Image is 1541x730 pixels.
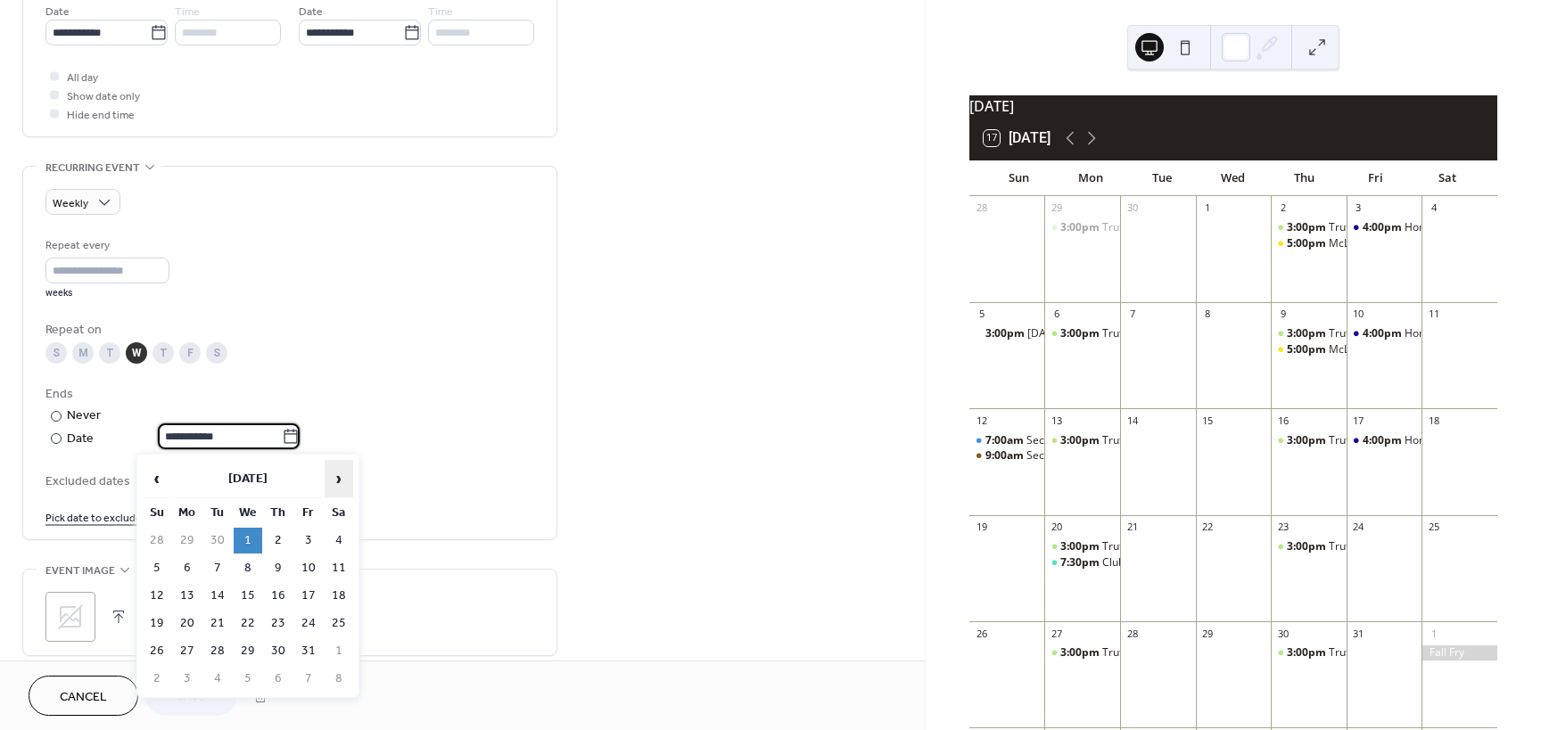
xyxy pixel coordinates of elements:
div: 28 [1125,627,1139,640]
div: Sun [984,160,1055,196]
div: Truth Academy Youth League [1102,326,1248,341]
div: HomeSchool Trap League [1405,220,1533,235]
div: 4 [1427,201,1440,215]
div: Second [DATE] Breakfast [1026,433,1151,448]
td: 1 [325,638,353,664]
div: Never [67,406,102,425]
td: 11 [325,555,353,581]
span: Recurring event [45,159,140,177]
div: Truth Academy Youth League [1102,433,1248,448]
div: 7 [1125,308,1139,321]
span: 3:00pm [1287,326,1329,341]
div: Club Member Meeting [1102,555,1214,570]
td: 15 [234,583,262,609]
span: Cancel [60,688,107,707]
div: M [72,342,94,364]
span: Pick date to exclude [45,509,142,528]
td: 16 [264,583,293,609]
span: Date [45,3,70,21]
div: 31 [1352,627,1365,640]
div: 27 [1050,627,1063,640]
span: Time [175,3,200,21]
span: Event image [45,562,115,580]
div: 23 [1276,521,1290,534]
div: Repeat every [45,236,166,255]
div: 21 [1125,521,1139,534]
td: 30 [264,638,293,664]
div: McLean County 4H [1329,236,1422,251]
td: 18 [325,583,353,609]
th: Th [264,500,293,526]
div: W [126,342,147,364]
div: HomeSchool Trap League [1347,433,1422,448]
div: Sat [1412,160,1483,196]
div: T [152,342,174,364]
div: Truth Academy Youth League [1329,539,1475,554]
div: McLean County 4H [1271,236,1347,251]
div: ; [45,592,95,642]
div: Truth Academy Youth League [1271,326,1347,341]
div: Fri [1340,160,1412,196]
td: 14 [203,583,232,609]
div: Truth Academy Youth League [1044,645,1120,660]
div: Truth Academy Youth League [1044,326,1120,341]
div: weeks [45,287,169,299]
div: 28 [975,201,988,215]
span: 3:00pm [1287,539,1329,554]
div: Truth Academy Youth League [1271,433,1347,448]
span: 3:00pm [1060,539,1102,554]
div: Truth Academy Youth League [1329,220,1475,235]
div: Thu [1269,160,1340,196]
td: 2 [264,528,293,554]
th: Tu [203,500,232,526]
div: 3 [1352,201,1365,215]
div: 17 [1352,414,1365,427]
span: Time [428,3,453,21]
span: 3:00pm [1287,220,1329,235]
div: 13 [1050,414,1063,427]
td: 23 [264,611,293,636]
div: 24 [1352,521,1365,534]
span: 3:00pm [1060,645,1102,660]
div: 15 [1201,414,1215,427]
td: 7 [294,666,323,692]
td: 27 [173,638,202,664]
div: Truth Academy Youth League [1329,645,1475,660]
td: 5 [143,555,171,581]
div: 26 [975,627,988,640]
div: HomeSchool Trap League [1347,326,1422,341]
div: S [45,342,67,364]
td: 6 [173,555,202,581]
td: 24 [294,611,323,636]
td: 12 [143,583,171,609]
div: 29 [1201,627,1215,640]
div: S [206,342,227,364]
div: Second Sunday Breakfast [969,433,1045,448]
th: [DATE] [173,460,323,498]
td: 22 [234,611,262,636]
div: 29 [1050,201,1063,215]
div: 18 [1427,414,1440,427]
div: 5 [975,308,988,321]
td: 1 [234,528,262,554]
div: 30 [1125,201,1139,215]
span: Excluded dates [45,472,534,491]
div: Second [DATE] Derby/ Pistol Shoot [1026,448,1198,463]
div: 9 [1276,308,1290,321]
td: 3 [294,528,323,554]
div: [DATE] Funday- Club Members Only [1027,326,1205,341]
span: All day [67,69,98,87]
button: 17[DATE] [977,126,1057,151]
span: 3:00pm [1287,433,1329,448]
td: 9 [264,555,293,581]
div: 12 [975,414,988,427]
span: 4:00pm [1363,326,1405,341]
span: ‹ [144,461,170,496]
td: 25 [325,611,353,636]
div: F [179,342,201,364]
td: 7 [203,555,232,581]
span: Weekly [53,193,88,214]
td: 13 [173,583,202,609]
div: Truth Academy Youth League [1329,326,1475,341]
td: 20 [173,611,202,636]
